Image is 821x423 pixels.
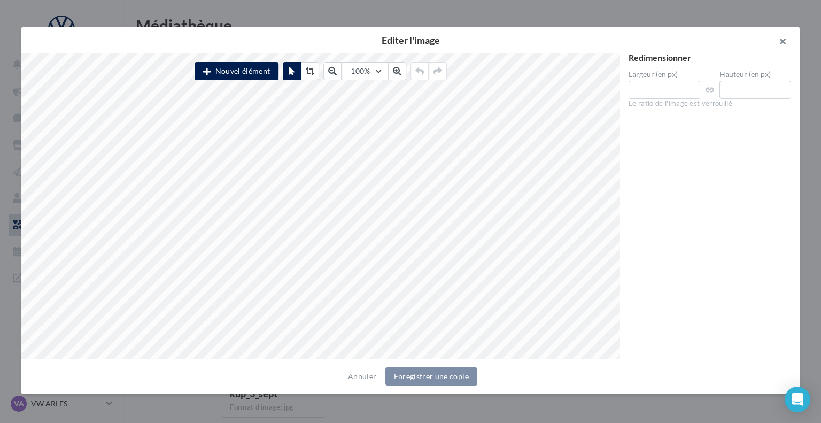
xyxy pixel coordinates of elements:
[629,99,791,109] div: Le ratio de l'image est verrouillé
[342,62,388,80] button: 100%
[344,370,381,383] button: Annuler
[719,71,791,78] label: Hauteur (en px)
[38,35,783,45] h2: Editer l'image
[629,53,791,62] div: Redimensionner
[785,387,810,412] div: Open Intercom Messenger
[195,62,278,80] button: Nouvel élément
[629,71,700,78] label: Largeur (en px)
[385,367,477,386] button: Enregistrer une copie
